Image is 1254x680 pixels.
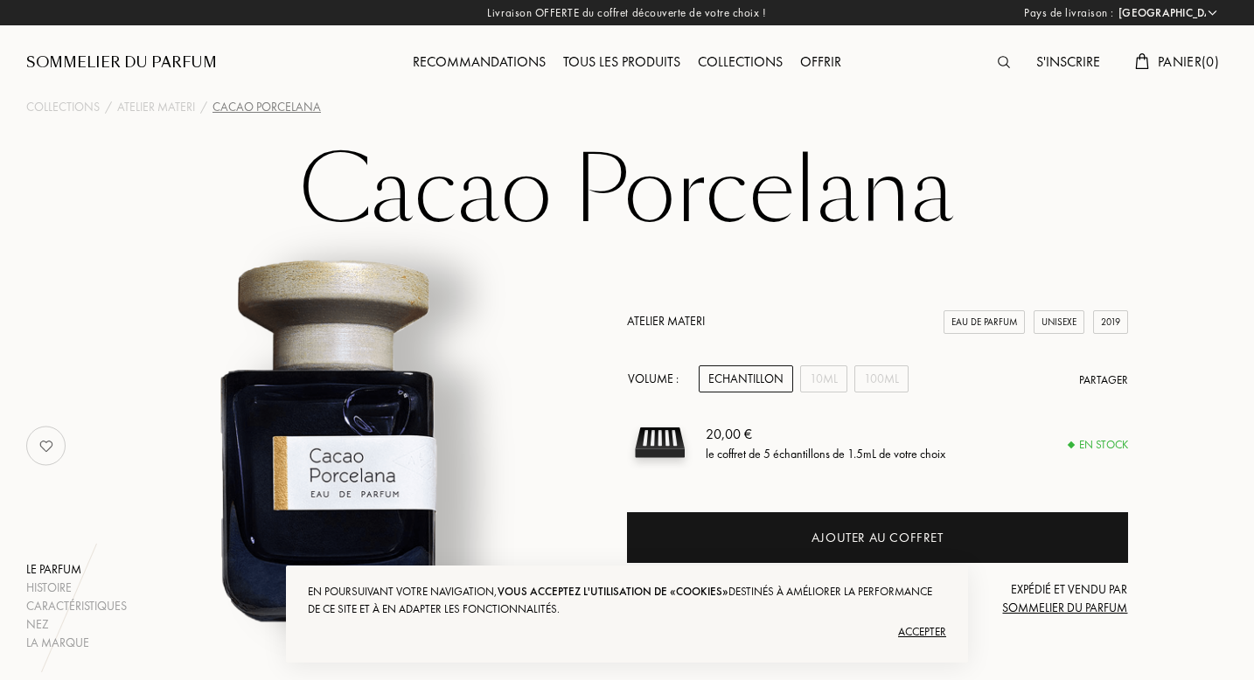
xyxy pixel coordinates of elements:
[1028,52,1109,71] a: S'inscrire
[1002,600,1127,615] span: Sommelier du Parfum
[554,52,689,71] a: Tous les produits
[627,365,688,392] div: Volume :
[117,98,195,116] a: Atelier Materi
[800,365,847,392] div: 10mL
[308,618,946,646] div: Accepter
[26,560,127,579] div: Le parfum
[944,310,1025,334] div: Eau de Parfum
[200,98,207,116] div: /
[26,615,127,634] div: Nez
[190,143,1064,239] h1: Cacao Porcelana
[111,222,541,652] img: Cacao Porcelana Atelier Materi
[812,528,944,548] div: Ajouter au coffret
[1034,310,1084,334] div: Unisexe
[404,52,554,71] a: Recommandations
[26,579,127,597] div: Histoire
[1069,436,1128,454] div: En stock
[26,597,127,615] div: Caractéristiques
[1028,52,1109,74] div: S'inscrire
[1079,371,1128,389] div: Partager
[689,52,791,74] div: Collections
[1135,53,1149,69] img: cart.svg
[212,98,321,116] div: Cacao Porcelana
[791,52,850,71] a: Offrir
[998,56,1010,68] img: search_icn.svg
[1024,4,1114,22] span: Pays de livraison :
[308,583,946,618] div: En poursuivant votre navigation, destinés à améliorer la performance de ce site et à en adapter l...
[854,365,909,392] div: 100mL
[627,313,705,329] a: Atelier Materi
[26,634,127,652] div: La marque
[1158,52,1219,71] span: Panier ( 0 )
[699,365,793,392] div: Echantillon
[498,584,728,599] span: vous acceptez l'utilisation de «cookies»
[105,98,112,116] div: /
[26,52,217,73] a: Sommelier du Parfum
[706,444,945,462] div: le coffret de 5 échantillons de 1.5mL de votre choix
[29,428,64,463] img: no_like_p.png
[791,52,850,74] div: Offrir
[961,580,1128,617] div: Expédié et vendu par
[689,52,791,71] a: Collections
[1093,310,1128,334] div: 2019
[26,98,100,116] a: Collections
[404,52,554,74] div: Recommandations
[706,423,945,444] div: 20,00 €
[554,52,689,74] div: Tous les produits
[627,410,693,475] img: sample box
